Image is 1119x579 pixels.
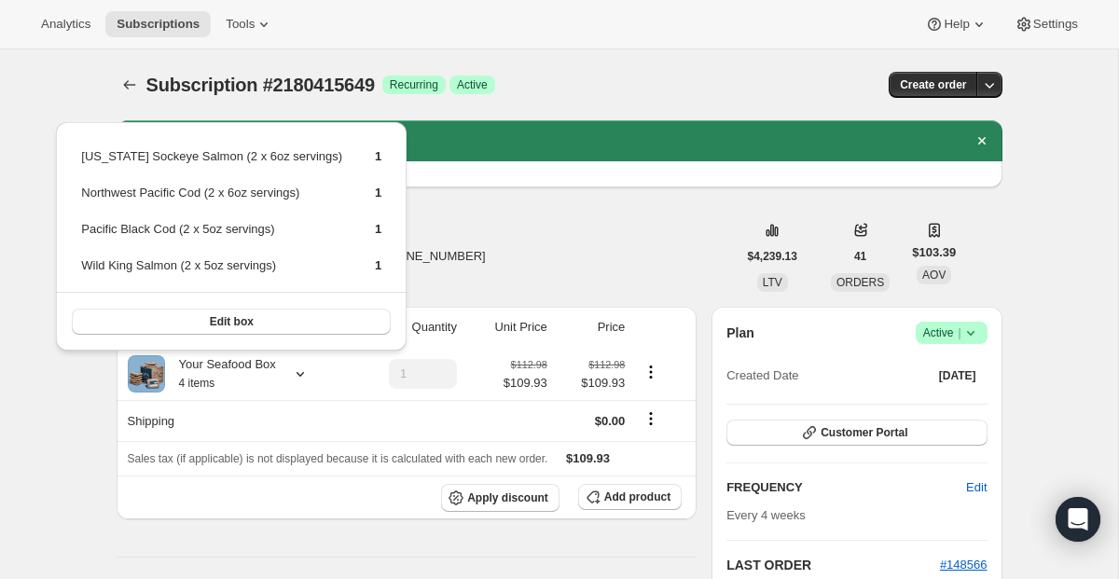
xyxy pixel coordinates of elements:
th: Shipping [117,400,351,441]
span: Subscriptions [117,17,200,32]
h2: LAST ORDER [726,556,940,574]
img: product img [128,355,165,393]
small: $112.98 [511,359,547,370]
span: 1 [375,186,381,200]
button: Customer Portal [726,420,987,446]
span: Sales tax (if applicable) is not displayed because it is calculated with each new order. [128,452,548,465]
span: Tools [226,17,255,32]
span: $109.93 [504,374,547,393]
span: $4,239.13 [748,249,797,264]
button: Shipping actions [636,408,666,429]
button: Subscriptions [105,11,211,37]
span: Active [923,324,980,342]
button: Subscriptions [117,72,143,98]
span: $109.93 [559,374,626,393]
button: Analytics [30,11,102,37]
span: Active [457,77,488,92]
td: [US_STATE] Sockeye Salmon (2 x 6oz servings) [80,146,343,181]
button: #148566 [940,556,988,574]
span: Help [944,17,969,32]
span: AOV [922,269,946,282]
div: Your Seafood Box [165,355,276,393]
button: Edit box [72,309,391,335]
span: Analytics [41,17,90,32]
button: Apply discount [441,484,559,512]
small: $112.98 [588,359,625,370]
th: Price [553,307,631,348]
span: Subscription #2180415649 [146,75,375,95]
span: 1 [375,222,381,236]
button: Dismiss notification [969,128,995,154]
span: 1 [375,258,381,272]
button: [DATE] [928,363,988,389]
td: Pacific Black Cod (2 x 5oz servings) [80,219,343,254]
span: ORDERS [836,276,884,289]
td: Wild King Salmon (2 x 5oz servings) [80,255,343,290]
h2: Plan [726,324,754,342]
span: 1 [375,149,381,163]
span: $109.93 [566,451,610,465]
button: Create order [889,72,977,98]
span: Apply discount [467,490,548,505]
th: Unit Price [463,307,553,348]
span: | [958,325,960,340]
span: LTV [763,276,782,289]
a: #148566 [940,558,988,572]
span: Edit box [210,314,254,329]
button: Settings [1003,11,1089,37]
div: Open Intercom Messenger [1056,497,1100,542]
small: 4 items [179,377,215,390]
span: Add product [604,489,670,504]
span: [DATE] [939,368,976,383]
button: Product actions [636,362,666,382]
span: $0.00 [595,414,626,428]
span: 41 [854,249,866,264]
span: $103.39 [912,243,956,262]
span: Customer Portal [821,425,907,440]
button: $4,239.13 [737,243,808,269]
span: Every 4 weeks [726,508,806,522]
button: 41 [843,243,877,269]
button: Tools [214,11,284,37]
button: Help [914,11,999,37]
span: Create order [900,77,966,92]
span: Created Date [726,366,798,385]
span: Edit [966,478,987,497]
td: Northwest Pacific Cod (2 x 6oz servings) [80,183,343,217]
h2: FREQUENCY [726,478,966,497]
button: Add product [578,484,682,510]
span: Recurring [390,77,438,92]
span: Settings [1033,17,1078,32]
button: Edit [955,473,998,503]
